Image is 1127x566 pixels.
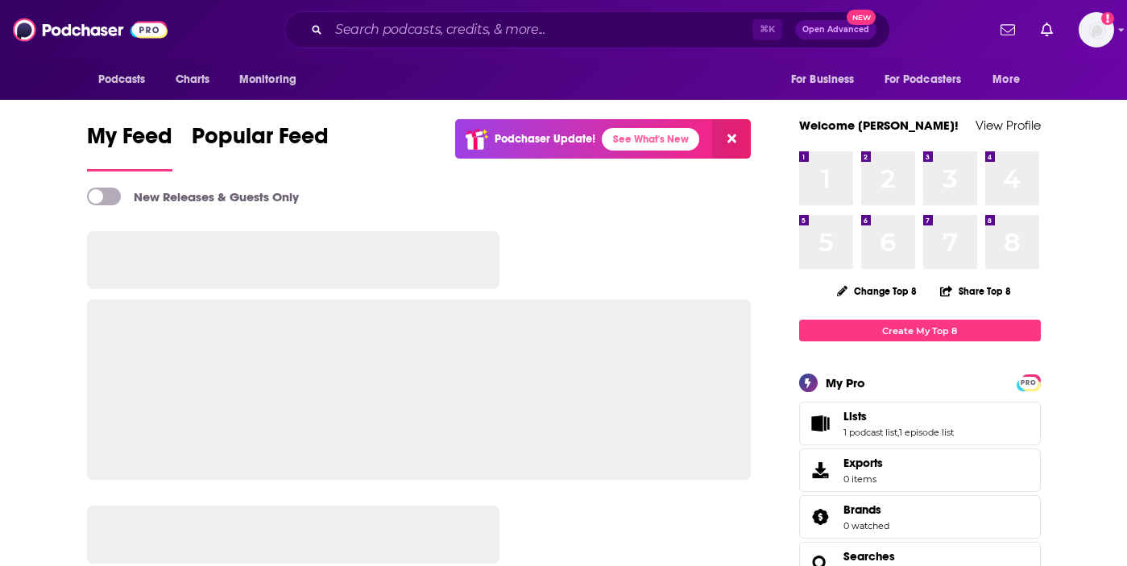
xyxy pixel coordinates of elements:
[1079,12,1114,48] img: User Profile
[87,122,172,171] a: My Feed
[843,456,883,470] span: Exports
[1079,12,1114,48] span: Logged in as mijal
[87,64,167,95] button: open menu
[843,427,897,438] a: 1 podcast list
[799,118,959,133] a: Welcome [PERSON_NAME]!
[780,64,875,95] button: open menu
[1101,12,1114,25] svg: Add a profile image
[992,68,1020,91] span: More
[939,275,1012,307] button: Share Top 8
[799,448,1041,492] a: Exports
[239,68,296,91] span: Monitoring
[284,11,890,48] div: Search podcasts, credits, & more...
[192,122,329,171] a: Popular Feed
[885,68,962,91] span: For Podcasters
[1019,377,1038,389] span: PRO
[976,118,1041,133] a: View Profile
[994,16,1021,43] a: Show notifications dropdown
[843,549,895,564] a: Searches
[843,502,881,517] span: Brands
[847,10,876,25] span: New
[843,502,889,517] a: Brands
[799,320,1041,341] a: Create My Top 8
[1019,376,1038,388] a: PRO
[799,495,1041,539] span: Brands
[329,17,752,43] input: Search podcasts, credits, & more...
[843,520,889,531] a: 0 watched
[843,473,883,485] span: 0 items
[87,122,172,159] span: My Feed
[165,64,220,95] a: Charts
[805,506,837,528] a: Brands
[843,409,867,423] span: Lists
[752,19,782,40] span: ⌘ K
[826,375,865,390] div: My Pro
[843,409,954,423] a: Lists
[805,412,837,435] a: Lists
[192,122,329,159] span: Popular Feed
[827,281,927,301] button: Change Top 8
[495,132,595,146] p: Podchaser Update!
[802,26,869,34] span: Open Advanced
[899,427,954,438] a: 1 episode list
[13,14,168,45] img: Podchaser - Follow, Share and Rate Podcasts
[981,64,1040,95] button: open menu
[176,68,210,91] span: Charts
[602,128,699,151] a: See What's New
[1034,16,1059,43] a: Show notifications dropdown
[805,459,837,481] span: Exports
[897,427,899,438] span: ,
[874,64,985,95] button: open menu
[87,188,299,205] a: New Releases & Guests Only
[98,68,146,91] span: Podcasts
[228,64,317,95] button: open menu
[791,68,855,91] span: For Business
[795,20,876,39] button: Open AdvancedNew
[1079,12,1114,48] button: Show profile menu
[799,402,1041,445] span: Lists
